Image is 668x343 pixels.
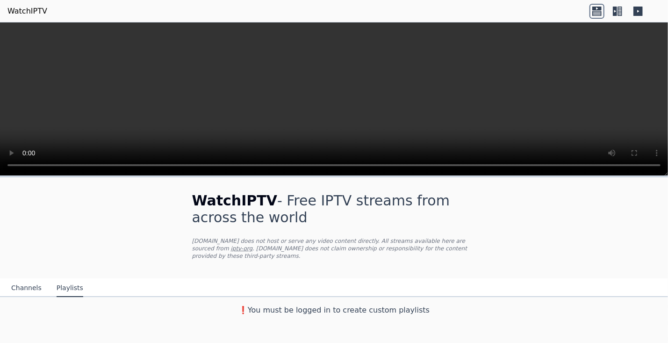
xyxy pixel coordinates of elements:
h3: ❗️You must be logged in to create custom playlists [177,305,491,316]
button: Channels [11,279,42,297]
h1: - Free IPTV streams from across the world [192,192,476,226]
a: iptv-org [231,245,253,252]
p: [DOMAIN_NAME] does not host or serve any video content directly. All streams available here are s... [192,237,476,260]
button: Playlists [57,279,83,297]
a: WatchIPTV [7,6,47,17]
span: WatchIPTV [192,192,278,209]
